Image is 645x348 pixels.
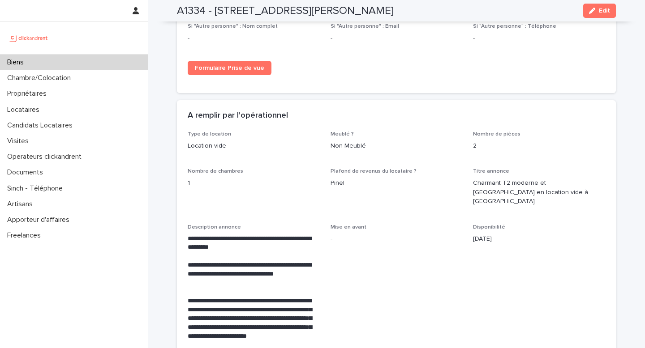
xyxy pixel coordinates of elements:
[331,34,463,43] p: -
[4,58,31,67] p: Biens
[331,178,463,188] p: Pinel
[473,24,556,29] span: Si "Autre personne" : Téléphone
[331,169,417,174] span: Plafond de revenus du locataire ?
[331,234,463,244] p: -
[473,141,605,151] p: 2
[599,8,610,14] span: Edit
[473,132,520,137] span: Nombre de pièces
[188,61,271,75] a: Formulaire Prise de vue
[4,89,54,98] p: Propriétaires
[4,200,40,208] p: Artisans
[473,234,605,244] p: [DATE]
[4,106,47,114] p: Locataires
[473,225,505,230] span: Disponibilité
[331,225,366,230] span: Mise en avant
[331,141,463,151] p: Non Meublé
[177,4,394,17] h2: A1334 - [STREET_ADDRESS][PERSON_NAME]
[4,184,70,193] p: Sinch - Téléphone
[195,65,264,71] span: Formulaire Prise de vue
[188,111,288,121] h2: A remplir par l'opérationnel
[4,168,50,177] p: Documents
[188,225,241,230] span: Description annonce
[4,153,89,161] p: Operateurs clickandrent
[188,141,320,151] p: Location vide
[4,74,78,82] p: Chambre/Colocation
[4,121,80,130] p: Candidats Locataires
[473,34,605,43] p: -
[188,178,320,188] p: 1
[4,231,48,240] p: Freelances
[7,29,51,47] img: UCB0brd3T0yccxBKYDjQ
[473,178,605,206] p: Charmant T2 moderne et [GEOGRAPHIC_DATA] en location vide à [GEOGRAPHIC_DATA]
[583,4,616,18] button: Edit
[473,169,509,174] span: Titre annonce
[188,24,278,29] span: Si "Autre personne" : Nom complet
[331,24,399,29] span: Si "Autre personne" : Email
[4,137,36,145] p: Visites
[4,216,77,224] p: Apporteur d'affaires
[188,132,231,137] span: Type de location
[188,169,243,174] span: Nombre de chambres
[331,132,354,137] span: Meublé ?
[188,34,320,43] p: -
